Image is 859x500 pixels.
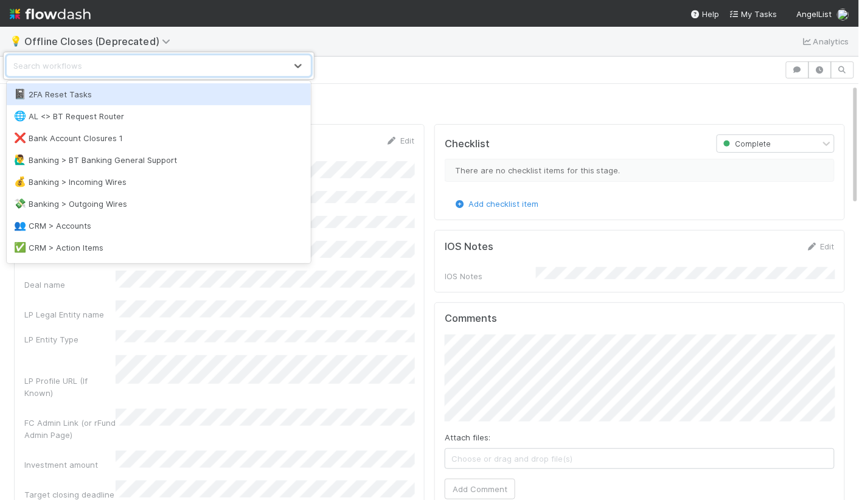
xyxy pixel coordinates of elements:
span: 👥 [14,220,26,231]
span: 💸 [14,198,26,209]
div: AL <> BT Request Router [14,110,304,122]
span: ❌ [14,133,26,143]
div: Search workflows [13,60,82,72]
span: 💰 [14,176,26,187]
div: Banking > BT Banking General Support [14,154,304,166]
div: Bank Account Closures 1 [14,132,304,144]
div: Banking > Incoming Wires [14,176,304,188]
span: 🙋‍♂️ [14,155,26,165]
div: CRM > Accounts [14,220,304,232]
div: 2FA Reset Tasks [14,88,304,100]
div: CRM > Action Items [14,241,304,254]
span: ✅ [14,242,26,252]
span: 🌐 [14,111,26,121]
span: 📓 [14,89,26,99]
div: Banking > Outgoing Wires [14,198,304,210]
